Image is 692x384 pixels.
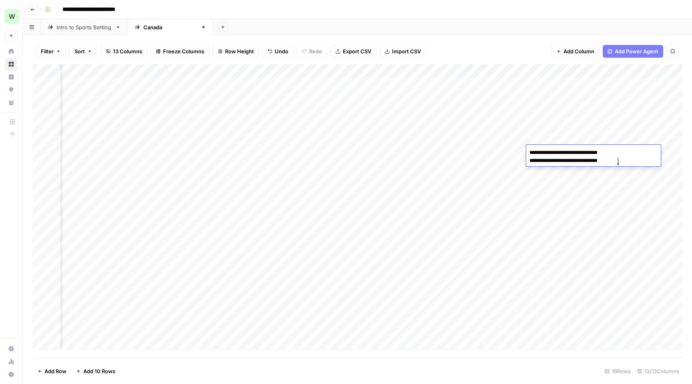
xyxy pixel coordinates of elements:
a: [GEOGRAPHIC_DATA] [128,19,213,35]
a: Settings [5,342,18,355]
a: Intro to Sports Betting [41,19,128,35]
button: Row Height [213,45,259,58]
span: Freeze Columns [163,47,204,55]
span: Add 10 Rows [83,367,115,375]
button: Export CSV [330,45,376,58]
span: Undo [275,47,288,55]
span: Add Power Agent [615,47,658,55]
span: Redo [309,47,322,55]
span: Sort [74,47,85,55]
button: Add Column [551,45,599,58]
button: Undo [262,45,294,58]
button: Add Power Agent [603,45,663,58]
button: Add 10 Rows [71,365,120,378]
span: Row Height [225,47,254,55]
a: Opportunities [5,83,18,96]
button: Filter [36,45,66,58]
button: Help + Support [5,368,18,381]
span: Add Row [44,367,66,375]
button: Import CSV [380,45,426,58]
span: 13 Columns [113,47,142,55]
a: Usage [5,355,18,368]
button: Redo [297,45,327,58]
span: Filter [41,47,54,55]
span: Export CSV [343,47,371,55]
div: [GEOGRAPHIC_DATA] [143,23,197,31]
button: Add Row [32,365,71,378]
button: Sort [69,45,97,58]
div: 13/13 Columns [634,365,682,378]
a: Browse [5,58,18,71]
a: Home [5,45,18,58]
a: Insights [5,71,18,83]
button: 13 Columns [101,45,147,58]
span: W [9,12,15,21]
span: Add Column [563,47,594,55]
button: Workspace: Workspace1 [5,6,18,26]
div: 19 Rows [601,365,634,378]
a: Your Data [5,96,18,109]
button: Freeze Columns [151,45,209,58]
span: Import CSV [392,47,421,55]
div: Intro to Sports Betting [56,23,112,31]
